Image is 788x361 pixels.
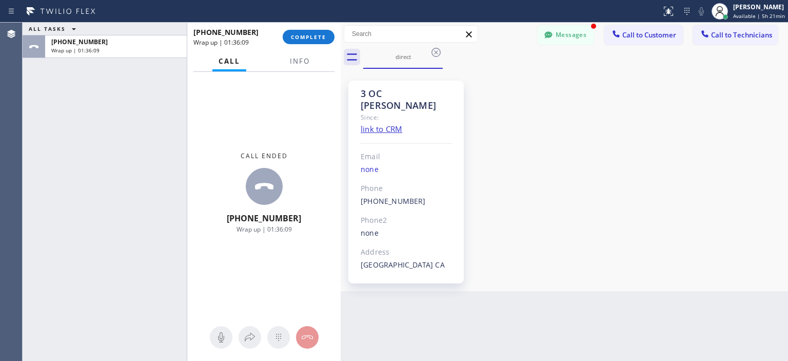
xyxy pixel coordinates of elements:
[361,164,452,176] div: none
[361,227,452,239] div: none
[239,326,261,349] button: Open directory
[344,26,478,42] input: Search
[267,326,290,349] button: Open dialpad
[364,53,442,61] div: direct
[361,246,452,258] div: Address
[227,213,301,224] span: [PHONE_NUMBER]
[241,151,288,160] span: Call ended
[622,30,676,40] span: Call to Customer
[361,88,452,111] div: 3 OC [PERSON_NAME]
[733,3,785,11] div: [PERSON_NAME]
[210,326,232,349] button: Mute
[693,25,778,45] button: Call to Technicians
[23,23,86,35] button: ALL TASKS
[284,51,316,71] button: Info
[361,124,402,134] a: link to CRM
[604,25,683,45] button: Call to Customer
[296,326,319,349] button: Hang up
[361,259,452,271] div: [GEOGRAPHIC_DATA] CA
[290,56,310,66] span: Info
[193,27,259,37] span: [PHONE_NUMBER]
[361,215,452,226] div: Phone2
[29,25,66,32] span: ALL TASKS
[193,38,249,47] span: Wrap up | 01:36:09
[361,151,452,163] div: Email
[219,56,240,66] span: Call
[237,225,292,234] span: Wrap up | 01:36:09
[538,25,594,45] button: Messages
[361,183,452,195] div: Phone
[361,111,452,123] div: Since:
[212,51,246,71] button: Call
[694,4,708,18] button: Mute
[711,30,772,40] span: Call to Technicians
[51,37,108,46] span: [PHONE_NUMBER]
[361,196,426,206] a: [PHONE_NUMBER]
[283,30,334,44] button: COMPLETE
[51,47,100,54] span: Wrap up | 01:36:09
[291,33,326,41] span: COMPLETE
[733,12,785,20] span: Available | 5h 21min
